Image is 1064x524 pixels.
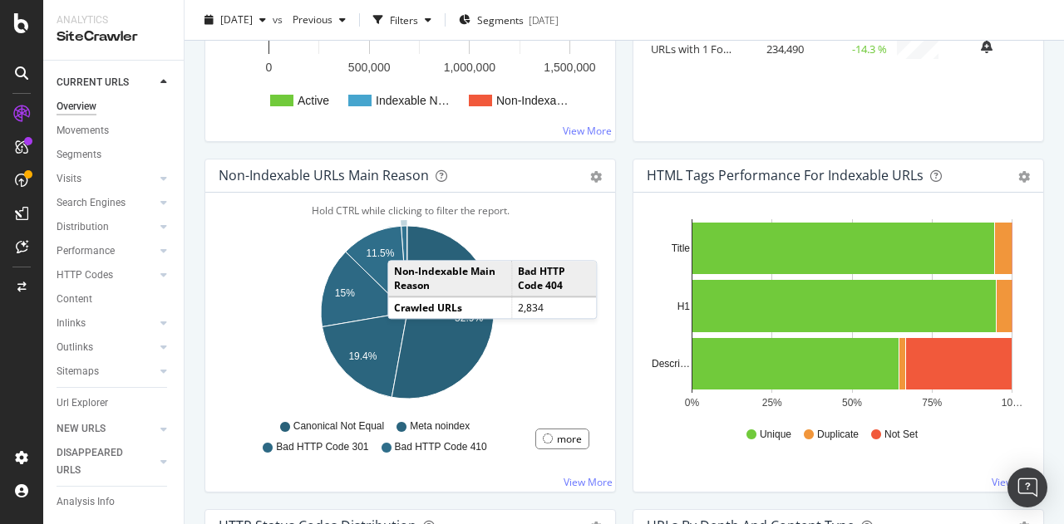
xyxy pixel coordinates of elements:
div: Open Intercom Messenger [1007,468,1047,507]
div: Segments [57,146,101,164]
a: Analysis Info [57,493,172,511]
button: Previous [286,7,352,33]
td: Non-Indexable Main Reason [388,261,511,296]
span: Unique [760,428,791,442]
a: Url Explorer [57,394,172,412]
a: NEW URLS [57,420,155,438]
text: 25% [762,397,782,409]
text: 15% [335,287,355,299]
div: SiteCrawler [57,27,170,47]
text: Descri… [652,358,690,370]
a: View More [564,475,613,489]
a: Inlinks [57,315,155,332]
svg: A chart. [219,219,596,412]
div: Inlinks [57,315,86,332]
button: [DATE] [198,7,273,33]
div: more [557,432,582,446]
div: Filters [390,12,418,27]
a: Overview [57,98,172,115]
div: Content [57,291,92,308]
div: HTTP Codes [57,267,113,284]
a: Sitemaps [57,363,155,380]
text: Indexable N… [376,94,450,107]
text: Non-Indexa… [496,94,568,107]
text: 75% [922,397,942,409]
div: Sitemaps [57,363,99,380]
text: 19.4% [348,350,377,362]
button: Filters [367,7,438,33]
div: gear [1018,171,1030,183]
td: -14.3 % [808,35,891,63]
text: 10… [1002,397,1022,409]
svg: A chart. [647,219,1024,412]
div: bell-plus [981,40,993,53]
text: 500,000 [348,61,391,74]
div: Visits [57,170,81,188]
div: NEW URLS [57,420,106,438]
div: Analytics [57,13,170,27]
text: 52.9% [455,312,483,324]
span: Bad HTTP Code 410 [395,440,487,454]
div: HTML Tags Performance for Indexable URLs [647,167,924,184]
span: Bad HTTP Code 301 [276,440,368,454]
a: CURRENT URLS [57,74,155,91]
a: Visits [57,170,155,188]
div: Outlinks [57,339,93,356]
a: View More [992,475,1041,489]
text: H1 [677,301,691,312]
div: Distribution [57,218,109,236]
div: [DATE] [529,12,559,27]
span: Canonical Not Equal [293,419,384,433]
span: Duplicate [817,428,859,442]
a: Performance [57,242,155,260]
text: 1,500,000 [544,61,595,74]
span: Segments [477,12,524,27]
a: View More [563,124,612,138]
div: Search Engines [57,194,126,212]
a: Movements [57,122,172,140]
text: 11.5% [366,247,394,259]
text: 50% [842,397,862,409]
a: Search Engines [57,194,155,212]
text: 0% [685,397,700,409]
div: Analysis Info [57,493,115,511]
td: 234,490 [741,35,808,63]
span: Meta noindex [410,419,470,433]
div: CURRENT URLS [57,74,129,91]
span: vs [273,12,286,27]
td: 2,834 [511,297,596,319]
text: 1,000,000 [444,61,495,74]
div: gear [590,171,602,183]
td: Crawled URLs [388,297,511,319]
button: Segments[DATE] [452,7,565,33]
a: Content [57,291,172,308]
div: Overview [57,98,96,115]
span: Previous [286,12,332,27]
span: Not Set [884,428,918,442]
a: DISAPPEARED URLS [57,444,155,479]
div: DISAPPEARED URLS [57,444,140,479]
div: Url Explorer [57,394,108,412]
a: Outlinks [57,339,155,356]
div: Performance [57,242,115,260]
text: Active [298,94,329,107]
a: URLs with 1 Follow Inlink [651,42,773,56]
div: Movements [57,122,109,140]
td: Bad HTTP Code 404 [511,261,596,296]
a: Distribution [57,218,155,236]
a: Segments [57,146,172,164]
text: 0 [266,61,273,74]
div: Non-Indexable URLs Main Reason [219,167,429,184]
text: Title [672,242,691,254]
a: HTTP Codes [57,267,155,284]
span: 2025 Aug. 8th [220,12,253,27]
